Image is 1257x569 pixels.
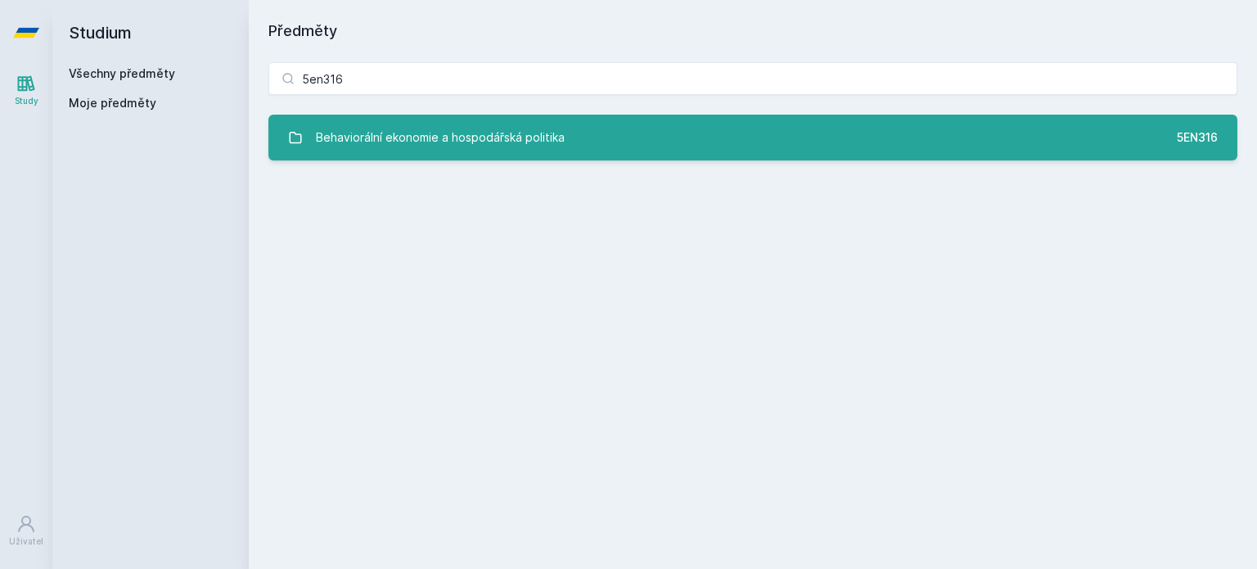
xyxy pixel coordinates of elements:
a: Study [3,65,49,115]
div: Uživatel [9,535,43,548]
h1: Předměty [268,20,1237,43]
div: Behaviorální ekonomie a hospodářská politika [316,121,565,154]
div: Study [15,95,38,107]
span: Moje předměty [69,95,156,111]
input: Název nebo ident předmětu… [268,62,1237,95]
a: Uživatel [3,506,49,556]
div: 5EN316 [1177,129,1218,146]
a: Všechny předměty [69,66,175,80]
a: Behaviorální ekonomie a hospodářská politika 5EN316 [268,115,1237,160]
